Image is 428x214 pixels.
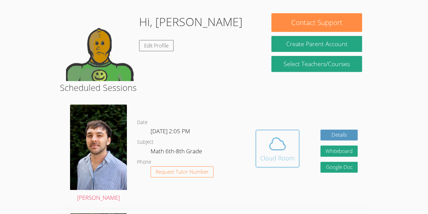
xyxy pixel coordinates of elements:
button: Request Tutor Number [151,166,214,177]
img: default.png [66,13,134,81]
h1: Hi, [PERSON_NAME] [139,13,243,31]
h2: Scheduled Sessions [60,81,368,94]
span: Request Tutor Number [156,169,209,174]
a: Select Teachers/Courses [271,56,362,72]
dt: Phone [137,158,151,167]
dt: Date [137,118,148,127]
button: Create Parent Account [271,36,362,52]
button: Whiteboard [320,145,358,157]
dd: Math 6th-8th Grade [151,147,203,158]
button: Cloud Room [255,130,299,168]
a: Google Doc [320,162,358,173]
div: Cloud Room [260,153,295,163]
span: [DATE] 2:05 PM [151,127,190,135]
a: Edit Profile [139,40,174,51]
a: [PERSON_NAME] [70,104,127,202]
img: profile.jpg [70,104,127,190]
button: Contact Support [271,13,362,32]
a: Details [320,130,358,141]
dt: Subject [137,138,154,147]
